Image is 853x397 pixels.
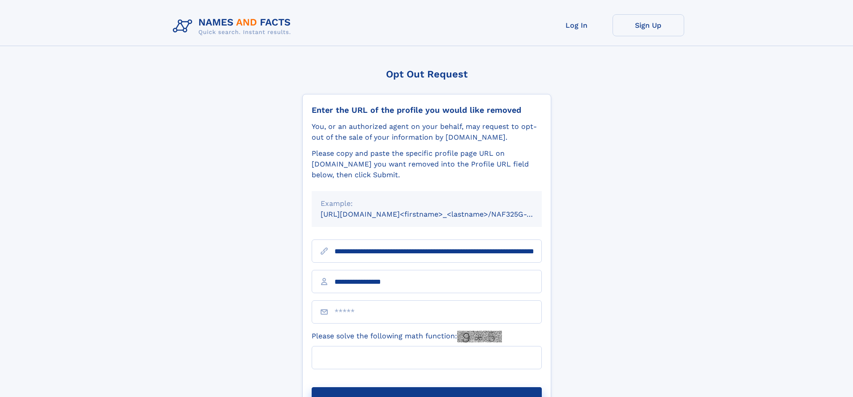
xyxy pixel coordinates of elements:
[613,14,684,36] a: Sign Up
[312,105,542,115] div: Enter the URL of the profile you would like removed
[321,210,559,218] small: [URL][DOMAIN_NAME]<firstname>_<lastname>/NAF325G-xxxxxxxx
[321,198,533,209] div: Example:
[541,14,613,36] a: Log In
[312,331,502,342] label: Please solve the following math function:
[312,121,542,143] div: You, or an authorized agent on your behalf, may request to opt-out of the sale of your informatio...
[312,148,542,180] div: Please copy and paste the specific profile page URL on [DOMAIN_NAME] you want removed into the Pr...
[169,14,298,38] img: Logo Names and Facts
[302,68,551,80] div: Opt Out Request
